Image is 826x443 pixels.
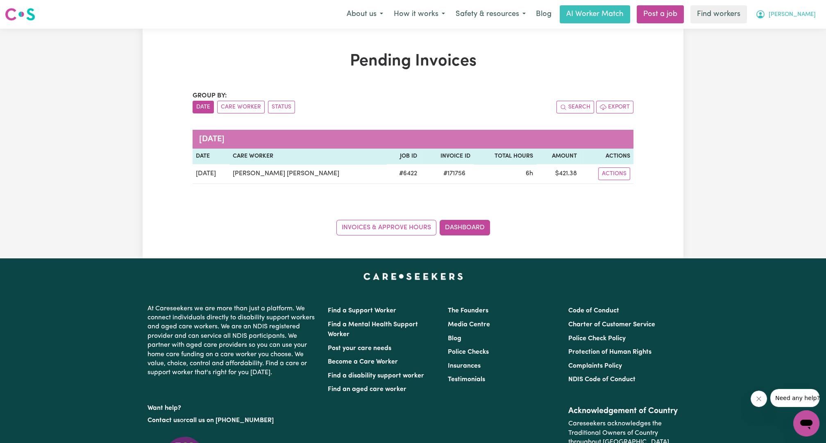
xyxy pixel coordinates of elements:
[229,149,386,164] th: Care Worker
[186,417,274,424] a: call us on [PHONE_NUMBER]
[560,5,630,23] a: AI Worker Match
[5,5,35,24] a: Careseekers logo
[147,413,318,428] p: or
[448,335,461,342] a: Blog
[556,101,594,113] button: Search
[217,101,265,113] button: sort invoices by care worker
[448,349,489,355] a: Police Checks
[420,149,474,164] th: Invoice ID
[336,220,436,235] a: Invoices & Approve Hours
[448,376,485,383] a: Testimonials
[474,149,536,164] th: Total Hours
[536,149,580,164] th: Amount
[770,389,819,407] iframe: Message from company
[526,170,533,177] span: 6 hours
[147,417,180,424] a: Contact us
[341,6,388,23] button: About us
[328,307,396,314] a: Find a Support Worker
[568,406,678,416] h2: Acknowledgement of Country
[438,169,470,179] span: # 171756
[568,321,655,328] a: Charter of Customer Service
[5,7,35,22] img: Careseekers logo
[147,400,318,413] p: Want help?
[769,10,816,19] span: [PERSON_NAME]
[363,273,463,280] a: Careseekers home page
[448,363,481,369] a: Insurances
[193,149,229,164] th: Date
[229,164,386,184] td: [PERSON_NAME] [PERSON_NAME]
[386,149,420,164] th: Job ID
[193,101,214,113] button: sort invoices by date
[637,5,684,23] a: Post a job
[750,6,821,23] button: My Account
[328,373,424,379] a: Find a disability support worker
[328,321,418,338] a: Find a Mental Health Support Worker
[580,149,633,164] th: Actions
[690,5,747,23] a: Find workers
[448,307,488,314] a: The Founders
[193,130,633,149] caption: [DATE]
[568,376,635,383] a: NDIS Code of Conduct
[793,410,819,436] iframe: Button to launch messaging window
[328,386,406,393] a: Find an aged care worker
[193,93,227,99] span: Group by:
[568,363,622,369] a: Complaints Policy
[568,349,651,355] a: Protection of Human Rights
[536,164,580,184] td: $ 421.38
[596,101,633,113] button: Export
[751,391,767,407] iframe: Close message
[193,52,633,71] h1: Pending Invoices
[568,307,619,314] a: Code of Conduct
[268,101,295,113] button: sort invoices by paid status
[386,164,420,184] td: # 6422
[440,220,490,235] a: Dashboard
[193,164,229,184] td: [DATE]
[147,301,318,381] p: At Careseekers we are more than just a platform. We connect individuals directly to disability su...
[598,167,630,180] button: Actions
[388,6,450,23] button: How it works
[328,345,391,352] a: Post your care needs
[450,6,531,23] button: Safety & resources
[448,321,490,328] a: Media Centre
[568,335,626,342] a: Police Check Policy
[5,6,50,12] span: Need any help?
[328,359,398,365] a: Become a Care Worker
[531,5,556,23] a: Blog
